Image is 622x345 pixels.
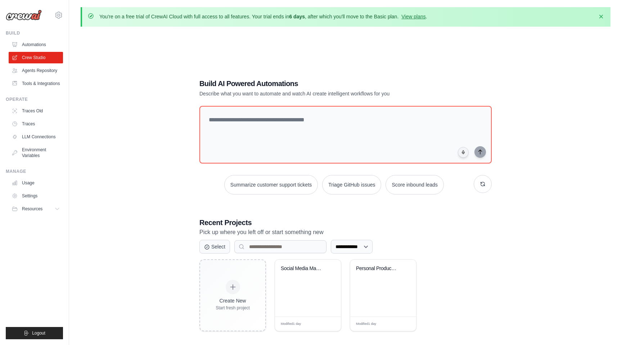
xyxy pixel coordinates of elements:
[399,321,405,327] span: Edit
[386,175,444,194] button: Score inbound leads
[9,65,63,76] a: Agents Repository
[322,175,381,194] button: Triage GitHub issues
[9,131,63,143] a: LLM Connections
[99,13,427,20] p: You're on a free trial of CrewAI Cloud with full access to all features. Your trial ends in , aft...
[281,322,301,327] span: Modified 1 day
[216,297,250,304] div: Create New
[199,218,492,228] h3: Recent Projects
[224,175,318,194] button: Summarize customer support tickets
[9,144,63,161] a: Environment Variables
[6,30,63,36] div: Build
[9,78,63,89] a: Tools & Integrations
[6,327,63,339] button: Logout
[324,321,330,327] span: Edit
[281,265,324,272] div: Social Media Management Automation
[6,97,63,102] div: Operate
[401,14,425,19] a: View plans
[458,147,469,158] button: Click to speak your automation idea
[9,118,63,130] a: Traces
[6,169,63,174] div: Manage
[356,265,400,272] div: Personal Productivity Assistant
[199,228,492,237] p: Pick up where you left off or start something new
[9,203,63,215] button: Resources
[9,52,63,63] a: Crew Studio
[6,10,42,21] img: Logo
[9,177,63,189] a: Usage
[9,190,63,202] a: Settings
[199,79,441,89] h1: Build AI Powered Automations
[22,206,42,212] span: Resources
[474,175,492,193] button: Get new suggestions
[356,322,376,327] span: Modified 1 day
[9,105,63,117] a: Traces Old
[32,330,45,336] span: Logout
[289,14,305,19] strong: 6 days
[199,90,441,97] p: Describe what you want to automate and watch AI create intelligent workflows for you
[9,39,63,50] a: Automations
[216,305,250,311] div: Start fresh project
[199,240,230,254] button: Select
